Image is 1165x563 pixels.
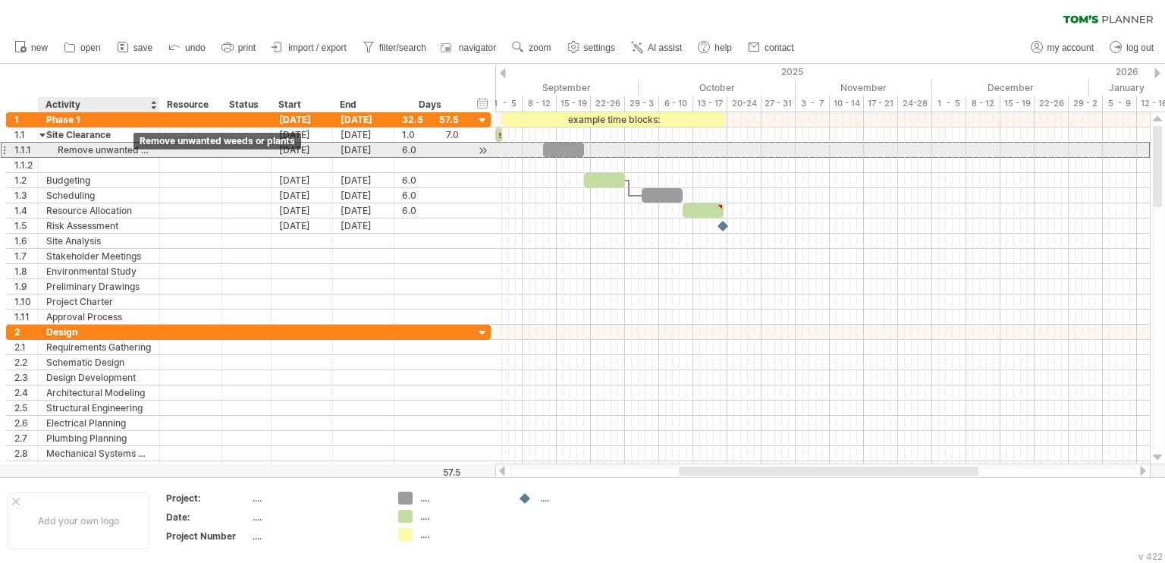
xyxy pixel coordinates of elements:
[229,97,262,112] div: Status
[333,219,394,233] div: [DATE]
[744,38,799,58] a: contact
[8,492,149,549] div: Add your own logo
[14,173,38,187] div: 1.2
[46,264,152,278] div: Environmental Study
[557,96,591,112] div: 15 - 19
[11,38,52,58] a: new
[359,38,431,58] a: filter/search
[14,219,38,233] div: 1.5
[238,42,256,53] span: print
[420,510,503,523] div: ....
[864,96,898,112] div: 17 - 21
[46,234,152,248] div: Site Analysis
[765,42,794,53] span: contact
[14,340,38,354] div: 2.1
[1027,38,1098,58] a: my account
[14,188,38,203] div: 1.3
[420,528,503,541] div: ....
[932,80,1089,96] div: December 2025
[639,80,796,96] div: October 2025
[272,203,333,218] div: [DATE]
[333,127,394,142] div: [DATE]
[1126,42,1154,53] span: log out
[133,42,152,53] span: save
[46,249,152,263] div: Stakeholder Meetings
[333,188,394,203] div: [DATE]
[502,112,724,127] div: example time blocks:
[46,294,152,309] div: Project Charter
[46,279,152,294] div: Preliminary Drawings
[694,38,736,58] a: help
[14,203,38,218] div: 1.4
[272,188,333,203] div: [DATE]
[14,461,38,476] div: 2.9
[508,38,555,58] a: zoom
[627,38,686,58] a: AI assist
[46,401,152,415] div: Structural Engineering
[31,42,48,53] span: new
[14,158,38,172] div: 1.1.2
[166,530,250,543] div: Project Number
[693,96,727,112] div: 13 - 17
[540,492,623,505] div: ....
[14,234,38,248] div: 1.6
[46,370,152,385] div: Design Development
[1047,42,1094,53] span: my account
[14,279,38,294] div: 1.9
[1069,96,1103,112] div: 29 - 2
[46,385,152,400] div: Architectural Modeling
[60,38,105,58] a: open
[46,203,152,218] div: Resource Allocation
[46,127,152,142] div: Site Clearance
[14,446,38,461] div: 2.8
[402,173,459,187] div: 6.0
[253,511,380,524] div: ....
[395,467,460,478] div: 57.5
[218,38,260,58] a: print
[529,42,551,53] span: zoom
[1106,38,1158,58] a: log out
[46,325,152,339] div: Design
[966,96,1000,112] div: 8 - 12
[727,96,761,112] div: 20-24
[272,112,333,127] div: [DATE]
[46,431,152,445] div: Plumbing Planning
[14,127,38,142] div: 1.1
[459,42,496,53] span: navigator
[932,96,966,112] div: 1 - 5
[488,96,523,112] div: 1 - 5
[761,96,796,112] div: 27 - 31
[80,42,101,53] span: open
[523,96,557,112] div: 8 - 12
[14,249,38,263] div: 1.7
[272,173,333,187] div: [DATE]
[46,416,152,430] div: Electrical Planning
[268,38,351,58] a: import / export
[402,188,459,203] div: 6.0
[14,355,38,370] div: 2.2
[14,294,38,309] div: 1.10
[272,127,333,142] div: [DATE]
[648,42,682,53] span: AI assist
[166,492,250,505] div: Project:
[46,461,152,476] div: Interior Design
[46,97,151,112] div: Activity
[46,446,152,461] div: Mechanical Systems Design
[14,143,38,157] div: 1.1.1
[333,112,394,127] div: [DATE]
[659,96,693,112] div: 6 - 10
[476,143,490,159] div: scroll to activity
[272,219,333,233] div: [DATE]
[14,310,38,324] div: 1.11
[898,96,932,112] div: 24-28
[14,112,38,127] div: 1
[796,80,932,96] div: November 2025
[166,511,250,524] div: Date:
[253,492,380,505] div: ....
[133,133,301,149] div: Remove unwanted weeds or plants
[438,38,501,58] a: navigator
[272,143,333,157] div: [DATE]
[46,143,152,157] div: Remove unwanted weeds or plants
[564,38,620,58] a: settings
[402,127,459,142] div: 1.0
